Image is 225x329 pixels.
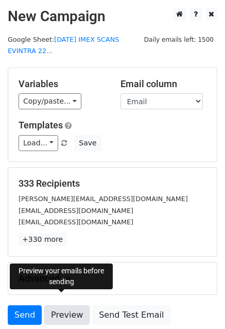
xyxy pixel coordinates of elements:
h5: 333 Recipients [19,178,206,189]
a: Load... [19,135,58,151]
a: [DATE] IMEX SCANS EVINTRA 22... [8,36,119,55]
small: [EMAIL_ADDRESS][DOMAIN_NAME] [19,207,133,215]
a: Daily emails left: 1500 [141,36,217,43]
h2: New Campaign [8,8,217,25]
a: Preview [44,305,90,325]
div: Widget de chat [174,279,225,329]
a: Copy/paste... [19,93,81,109]
button: Save [74,135,101,151]
a: Templates [19,120,63,130]
span: Daily emails left: 1500 [141,34,217,45]
a: +330 more [19,233,66,246]
a: Send Test Email [92,305,170,325]
small: [EMAIL_ADDRESS][DOMAIN_NAME] [19,218,133,226]
div: Preview your emails before sending [10,264,113,289]
iframe: Chat Widget [174,279,225,329]
a: Send [8,305,42,325]
small: Google Sheet: [8,36,119,55]
h5: Variables [19,78,105,90]
h5: Email column [120,78,207,90]
small: [PERSON_NAME][EMAIL_ADDRESS][DOMAIN_NAME] [19,195,188,203]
